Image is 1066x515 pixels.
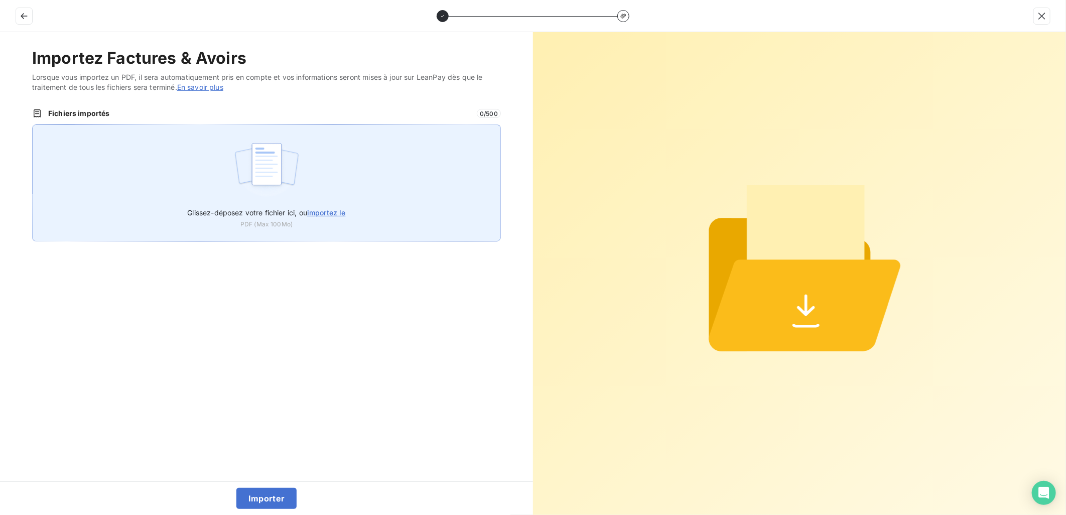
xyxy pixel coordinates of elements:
img: illustration [233,137,300,201]
span: 0 / 500 [477,109,501,118]
div: Open Intercom Messenger [1032,481,1056,505]
span: Lorsque vous importez un PDF, il sera automatiquement pris en compte et vos informations seront m... [32,72,501,92]
span: Fichiers importés [48,108,471,118]
a: En savoir plus [177,83,223,91]
h2: Importez Factures & Avoirs [32,48,501,68]
span: PDF (Max 100Mo) [240,220,293,229]
span: Glissez-déposez votre fichier ici, ou [187,208,345,217]
span: importez le [307,208,346,217]
button: Importer [236,488,297,509]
